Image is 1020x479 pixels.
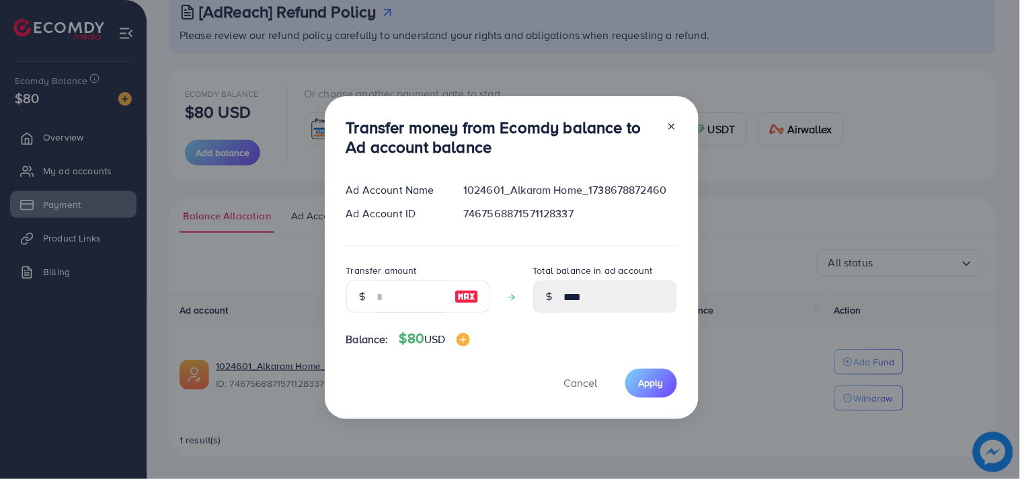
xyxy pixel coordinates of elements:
span: USD [424,332,445,346]
span: Cancel [564,375,598,390]
div: Ad Account Name [336,182,453,198]
span: Balance: [346,332,389,347]
h3: Transfer money from Ecomdy balance to Ad account balance [346,118,656,157]
span: Apply [639,376,664,390]
div: Ad Account ID [336,206,453,221]
label: Total balance in ad account [533,264,653,277]
div: 1024601_Alkaram Home_1738678872460 [453,182,687,198]
label: Transfer amount [346,264,417,277]
button: Apply [625,369,677,398]
div: 7467568871571128337 [453,206,687,221]
h4: $80 [399,330,470,347]
img: image [455,289,479,305]
button: Cancel [547,369,615,398]
img: image [457,333,470,346]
